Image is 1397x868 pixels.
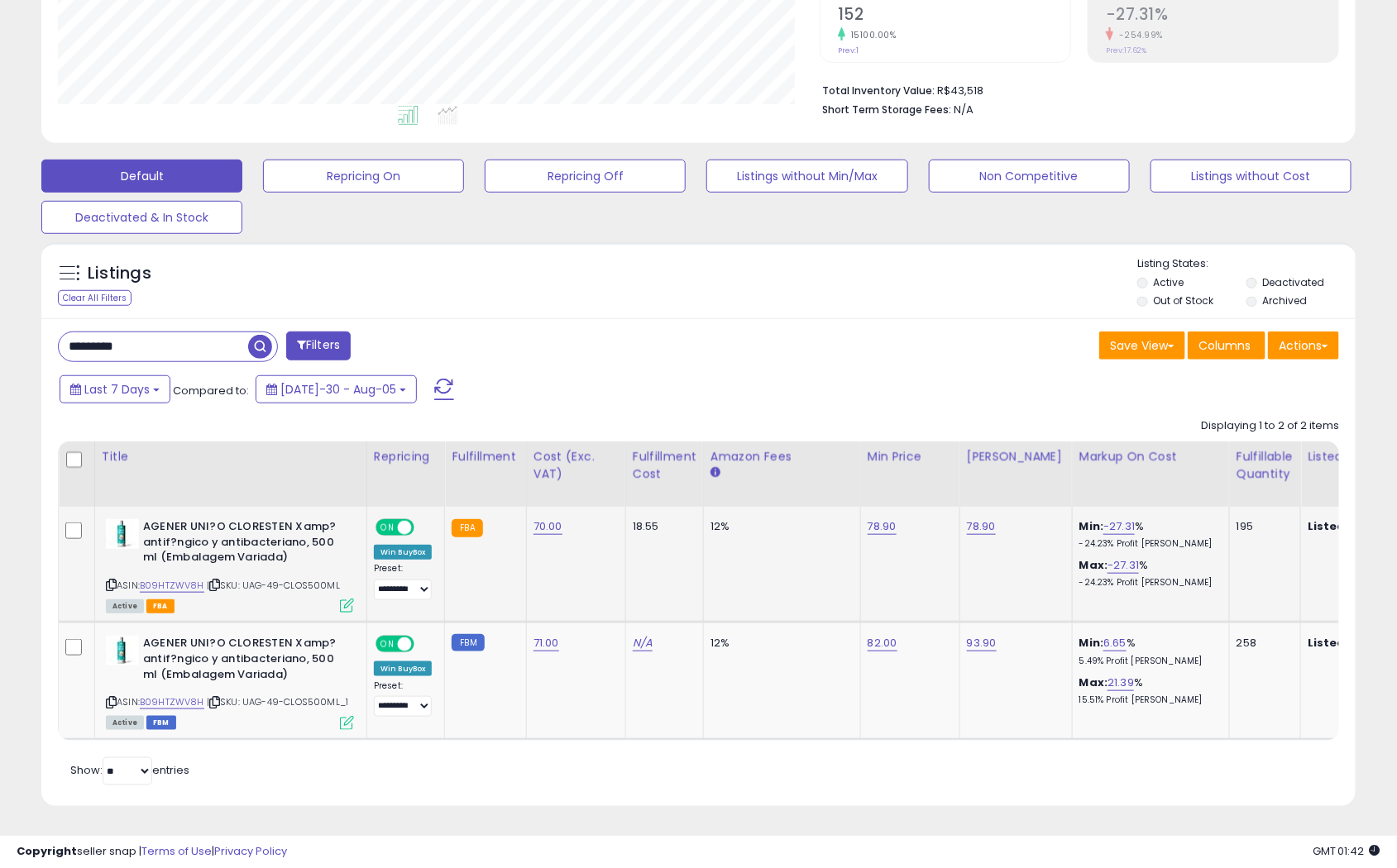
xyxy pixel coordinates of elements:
p: 15.51% Profit [PERSON_NAME] [1079,694,1217,706]
small: -254.99% [1113,29,1163,41]
b: Min: [1079,635,1104,651]
button: Filters [286,331,351,360]
label: Deactivated [1263,275,1325,289]
small: Amazon Fees. [710,465,720,480]
button: Non Competitive [929,160,1130,193]
span: OFF [412,521,438,535]
small: 15100.00% [845,29,897,41]
div: Repricing [374,448,438,465]
small: Prev: 1 [838,45,859,55]
span: | SKU: UAG-49-CLOS500ML [207,579,340,592]
div: Preset: [374,680,433,718]
span: | SKU: UAG-49-CLOS500ML_1 [207,695,348,708]
div: Win BuyBox [374,545,433,560]
a: 93.90 [967,635,997,651]
div: Min Price [868,448,953,465]
label: Archived [1263,293,1308,308]
div: Title [102,448,360,465]
div: 12% [710,636,848,651]
div: Fulfillment Cost [633,448,696,483]
a: 6.65 [1103,635,1127,651]
div: % [1079,519,1217,550]
span: All listings currently available for purchase on Amazon [106,599,144,613]
a: 78.90 [967,518,996,535]
a: 70.00 [533,518,562,535]
a: 71.00 [533,635,559,651]
button: [DATE]-30 - Aug-05 [256,375,417,403]
label: Out of Stock [1153,293,1213,308]
p: Listing States: [1137,256,1356,272]
div: seller snap | | [17,844,287,860]
span: All listings currently available for purchase on Amazon [106,716,144,730]
div: 12% [710,519,848,534]
img: 31EUQWzubbL._SL40_.jpg [106,636,139,665]
a: Privacy Policy [214,843,287,859]
a: B09HTZWV8H [140,695,204,709]
a: 78.90 [868,518,897,535]
div: % [1079,636,1217,666]
button: Listings without Cost [1151,160,1352,193]
label: Active [1153,275,1184,289]
div: 258 [1237,636,1288,651]
span: OFF [412,637,438,651]
span: ON [377,637,398,651]
a: 82.00 [868,635,897,651]
a: -27.31 [1103,518,1135,535]
div: 195 [1237,519,1288,534]
small: FBM [452,634,484,651]
p: -24.23% Profit [PERSON_NAME] [1079,577,1217,589]
div: Clear All Filters [58,290,132,306]
h5: Listings [88,262,151,285]
a: -27.31 [1108,557,1139,574]
b: AGENER UNI?O CLORESTEN Xamp? antif?ngico y antibacteriano, 500 ml (Embalagem Variada) [143,636,344,686]
small: FBA [452,519,482,537]
span: Last 7 Days [84,381,150,398]
span: 2025-08-13 01:42 GMT [1313,843,1380,859]
div: Fulfillment [452,448,519,465]
div: Fulfillable Quantity [1237,448,1294,483]
div: Markup on Cost [1079,448,1222,465]
small: Prev: 17.62% [1106,45,1146,55]
div: % [1079,675,1217,706]
span: Show: entries [70,762,189,778]
b: Listed Price: [1308,518,1383,534]
h2: 152 [838,5,1070,27]
p: 5.49% Profit [PERSON_NAME] [1079,656,1217,667]
span: Compared to: [173,383,249,398]
p: -24.23% Profit [PERSON_NAME] [1079,538,1217,550]
div: Displaying 1 to 2 of 2 items [1201,418,1339,434]
h2: -27.31% [1106,5,1338,27]
b: Min: [1079,518,1104,534]
a: 21.39 [1108,675,1134,691]
button: Repricing Off [485,160,686,193]
b: AGENER UNI?O CLORESTEN Xamp? antif?ngico y antibacteriano, 500 ml (Embalagem Variada) [143,519,344,570]
div: ASIN: [106,636,354,727]
strong: Copyright [17,843,77,859]
a: B09HTZWV8H [140,579,204,593]
div: Win BuyBox [374,661,433,676]
button: Last 7 Days [60,375,170,403]
div: Cost (Exc. VAT) [533,448,619,483]
a: N/A [633,635,653,651]
span: FBM [146,716,176,730]
b: Listed Price: [1308,635,1383,651]
button: Save View [1099,331,1185,360]
div: 18.55 [633,519,691,534]
b: Max: [1079,557,1108,573]
span: Columns [1198,337,1251,354]
img: 31EUQWzubbL._SL40_.jpg [106,519,139,549]
b: Short Term Storage Fees: [822,103,951,117]
th: The percentage added to the cost of goods (COGS) that forms the calculator for Min & Max prices. [1072,441,1229,507]
button: Repricing On [263,160,464,193]
button: Listings without Min/Max [706,160,907,193]
div: % [1079,558,1217,589]
span: FBA [146,599,175,613]
span: ON [377,521,398,535]
b: Max: [1079,675,1108,690]
li: R$43,518 [822,79,1327,99]
div: Preset: [374,563,433,600]
button: Actions [1268,331,1339,360]
b: Total Inventory Value: [822,83,935,98]
div: Amazon Fees [710,448,854,465]
div: ASIN: [106,519,354,611]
